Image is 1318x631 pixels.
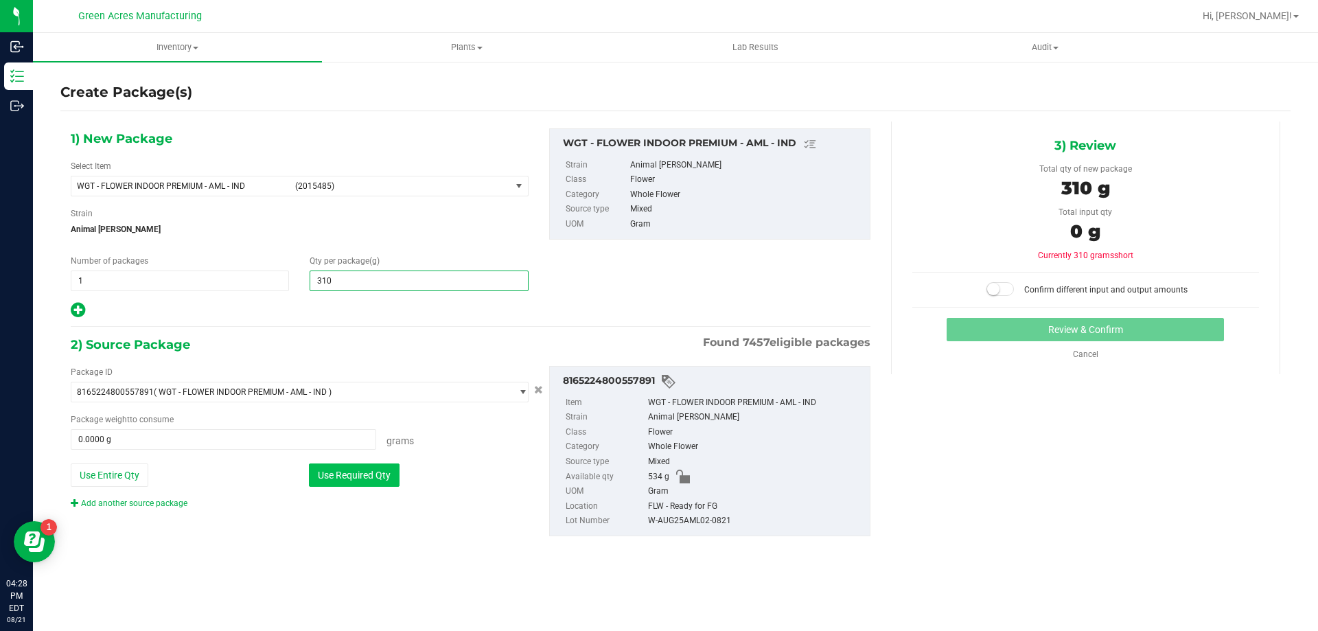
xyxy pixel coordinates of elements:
div: 8165224800557891 [563,374,863,390]
span: 2) Source Package [71,334,190,355]
inline-svg: Outbound [10,99,24,113]
span: 534 g [648,470,669,485]
span: 7457 [743,336,770,349]
button: Use Required Qty [309,463,400,487]
span: Package ID [71,367,113,377]
div: FLW - Ready for FG [648,499,863,514]
span: weight [105,415,130,424]
div: W-AUG25AML02-0821 [648,514,863,529]
label: Category [566,439,645,455]
input: 0.0000 g [71,430,375,449]
label: Strain [566,158,627,173]
inline-svg: Inbound [10,40,24,54]
input: 1 [71,271,288,290]
span: 310 g [1061,177,1110,199]
a: Cancel [1073,349,1098,359]
label: UOM [566,217,627,232]
h4: Create Package(s) [60,82,192,102]
span: select [511,176,528,196]
span: Green Acres Manufacturing [78,10,202,22]
div: Flower [630,172,862,187]
iframe: Resource center unread badge [41,519,57,536]
span: 0 g [1070,220,1100,242]
label: Strain [566,410,645,425]
label: Source type [566,202,627,217]
label: Strain [71,207,93,220]
button: Review & Confirm [947,318,1224,341]
span: WGT - FLOWER INDOOR PREMIUM - AML - IND [77,181,287,191]
span: Number of packages [71,256,148,266]
span: Package to consume [71,415,174,424]
span: Plants [323,41,610,54]
div: Mixed [648,455,863,470]
iframe: Resource center [14,521,55,562]
span: Hi, [PERSON_NAME]! [1203,10,1292,21]
button: Use Entire Qty [71,463,148,487]
label: Class [566,172,627,187]
div: Gram [630,217,862,232]
a: Audit [901,33,1190,62]
span: short [1114,251,1133,260]
span: Total input qty [1059,207,1112,217]
div: Animal [PERSON_NAME] [648,410,863,425]
p: 04:28 PM EDT [6,577,27,615]
a: Plants [322,33,611,62]
span: Add new output [71,308,85,318]
span: Audit [901,41,1189,54]
span: ( WGT - FLOWER INDOOR PREMIUM - AML - IND ) [154,387,332,397]
label: Lot Number [566,514,645,529]
inline-svg: Inventory [10,69,24,83]
label: Class [566,425,645,440]
a: Inventory [33,33,322,62]
div: Mixed [630,202,862,217]
label: Available qty [566,470,645,485]
label: Item [566,395,645,411]
label: Location [566,499,645,514]
span: Lab Results [714,41,797,54]
button: Cancel button [530,380,547,400]
a: Lab Results [611,33,900,62]
div: Whole Flower [630,187,862,203]
span: Found eligible packages [703,334,870,351]
span: Inventory [33,41,322,54]
span: (g) [369,256,380,266]
span: 1) New Package [71,128,172,149]
div: WGT - FLOWER INDOOR PREMIUM - AML - IND [648,395,863,411]
span: Grams [386,435,414,446]
label: Category [566,187,627,203]
label: UOM [566,484,645,499]
div: Animal [PERSON_NAME] [630,158,862,173]
span: Currently 310 grams [1038,251,1133,260]
p: 08/21 [6,615,27,625]
span: Confirm different input and output amounts [1024,285,1188,295]
div: WGT - FLOWER INDOOR PREMIUM - AML - IND [563,136,863,152]
label: Select Item [71,160,111,172]
span: select [511,382,528,402]
span: 8165224800557891 [77,387,154,397]
div: Gram [648,484,863,499]
span: Animal [PERSON_NAME] [71,219,529,240]
div: Flower [648,425,863,440]
span: Total qty of new package [1039,164,1132,174]
div: Whole Flower [648,439,863,455]
span: 3) Review [1054,135,1116,156]
span: (2015485) [295,181,505,191]
label: Source type [566,455,645,470]
a: Add another source package [71,498,187,508]
span: Qty per package [310,256,380,266]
